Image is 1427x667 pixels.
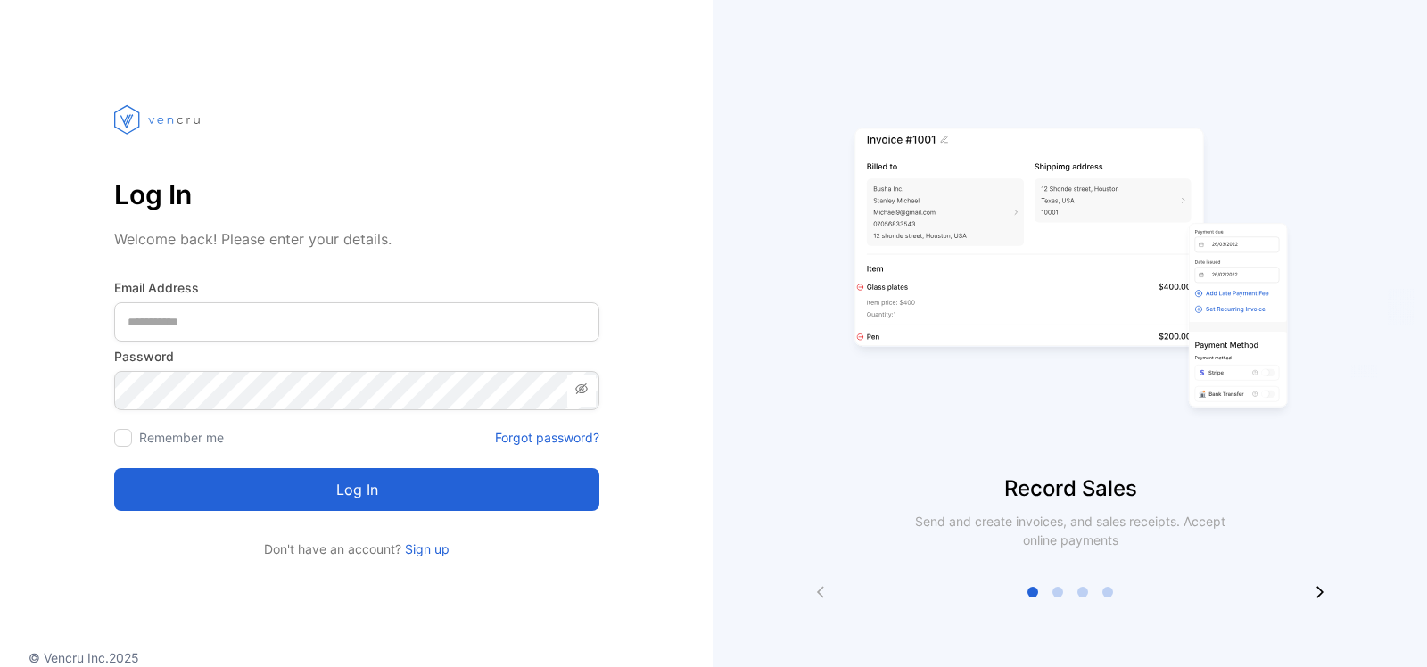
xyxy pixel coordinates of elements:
a: Forgot password? [495,428,599,447]
p: Welcome back! Please enter your details. [114,228,599,250]
p: Log In [114,173,599,216]
p: Send and create invoices, and sales receipts. Accept online payments [899,512,1241,549]
a: Sign up [401,541,450,556]
label: Password [114,347,599,366]
img: vencru logo [114,71,203,168]
button: Log in [114,468,599,511]
label: Email Address [114,278,599,297]
p: Record Sales [713,473,1427,505]
p: Don't have an account? [114,539,599,558]
label: Remember me [139,430,224,445]
img: slider image [847,71,1293,473]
